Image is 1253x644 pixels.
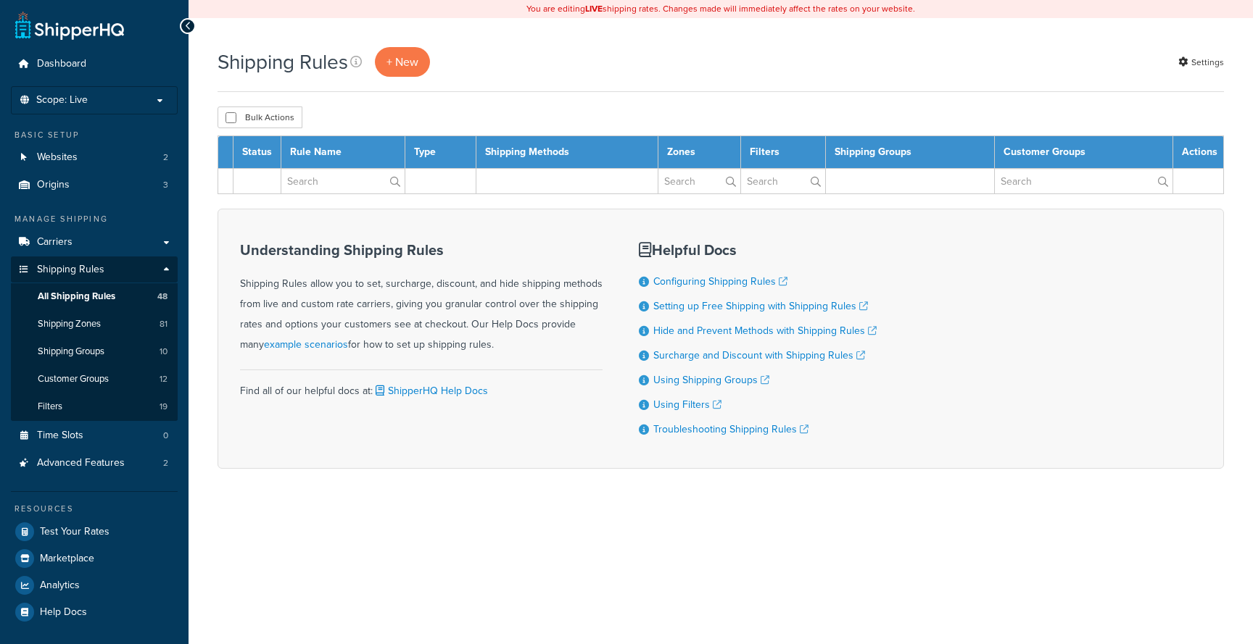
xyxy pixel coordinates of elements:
span: Analytics [40,580,80,592]
span: 81 [160,318,168,330]
span: Shipping Groups [38,346,104,358]
input: Search [995,169,1173,193]
span: Advanced Features [37,457,125,469]
div: Find all of our helpful docs at: [240,369,603,401]
th: Actions [1173,136,1224,169]
span: Help Docs [40,606,87,619]
a: Hide and Prevent Methods with Shipping Rules [653,323,877,338]
li: Origins [11,172,178,198]
th: Zones [658,136,740,169]
a: Time Slots 0 [11,422,178,449]
input: Search [741,169,825,193]
span: 3 [163,179,168,191]
a: Configuring Shipping Rules [653,274,787,289]
span: 12 [160,373,168,385]
h3: Helpful Docs [639,242,877,258]
span: 10 [160,346,168,358]
a: Websites 2 [11,144,178,171]
span: Test Your Rates [40,526,109,538]
a: Using Filters [653,397,721,412]
th: Shipping Methods [476,136,658,169]
div: Basic Setup [11,129,178,141]
li: Websites [11,144,178,171]
a: ShipperHQ Help Docs [373,383,488,398]
h3: Understanding Shipping Rules [240,242,603,258]
div: Manage Shipping [11,213,178,225]
a: Analytics [11,572,178,598]
span: Filters [38,401,62,413]
li: Shipping Groups [11,338,178,365]
b: LIVE [585,2,603,15]
span: Scope: Live [36,94,88,106]
span: 48 [157,290,168,303]
button: Bulk Actions [218,106,302,128]
a: Marketplace [11,545,178,572]
input: Search [281,169,405,193]
li: Time Slots [11,422,178,449]
input: Search [658,169,740,193]
li: Advanced Features [11,450,178,477]
span: Time Slots [37,430,83,442]
li: Shipping Zones [11,311,178,338]
li: Shipping Rules [11,256,178,422]
th: Customer Groups [995,136,1173,169]
h1: Shipping Rules [218,48,348,76]
a: example scenarios [264,337,348,352]
span: 2 [163,457,168,469]
a: ShipperHQ Home [15,11,124,40]
span: Shipping Zones [38,318,101,330]
a: Shipping Zones 81 [11,311,178,338]
div: Resources [11,503,178,515]
a: Help Docs [11,599,178,625]
a: Advanced Features 2 [11,450,178,477]
p: + New [375,47,430,77]
span: Origins [37,179,70,191]
li: Filters [11,393,178,420]
span: Customer Groups [38,373,109,385]
span: 0 [163,430,168,442]
li: All Shipping Rules [11,283,178,310]
span: 19 [160,401,168,413]
a: Using Shipping Groups [653,372,769,388]
span: Marketplace [40,553,94,565]
th: Shipping Groups [826,136,995,169]
div: Shipping Rules allow you to set, surcharge, discount, and hide shipping methods from live and cus... [240,242,603,355]
span: Shipping Rules [37,264,104,276]
a: Test Your Rates [11,519,178,545]
a: Filters 19 [11,393,178,420]
a: Shipping Rules [11,256,178,283]
a: Shipping Groups 10 [11,338,178,365]
a: Surcharge and Discount with Shipping Rules [653,348,865,363]
th: Filters [740,136,825,169]
a: All Shipping Rules 48 [11,283,178,310]
a: Settings [1178,52,1224,72]
li: Customer Groups [11,366,178,393]
span: Websites [37,151,78,164]
th: Rule Name [281,136,405,169]
span: Carriers [37,236,73,248]
span: All Shipping Rules [38,290,115,303]
a: Dashboard [11,51,178,78]
span: 2 [163,151,168,164]
th: Status [233,136,281,169]
a: Origins 3 [11,172,178,198]
a: Customer Groups 12 [11,366,178,393]
a: Carriers [11,229,178,256]
a: Setting up Free Shipping with Shipping Rules [653,298,868,314]
th: Type [405,136,476,169]
span: Dashboard [37,58,86,70]
a: Troubleshooting Shipping Rules [653,422,809,437]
